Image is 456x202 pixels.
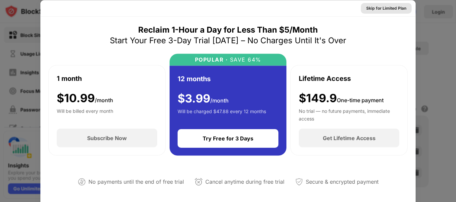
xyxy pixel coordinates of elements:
div: $149.9 [299,91,384,105]
img: not-paying [78,178,86,186]
span: /month [210,97,229,103]
div: Will be charged $47.88 every 12 months [178,108,266,121]
div: Skip for Limited Plan [366,5,406,11]
div: Subscribe Now [87,135,127,141]
div: Reclaim 1-Hour a Day for Less Than $5/Month [138,24,318,35]
span: One-time payment [337,97,384,103]
div: $ 10.99 [57,91,113,105]
img: secured-payment [295,178,303,186]
div: Cancel anytime during free trial [205,177,284,187]
div: No trial — no future payments, immediate access [299,107,399,121]
div: POPULAR · [195,56,228,63]
div: Lifetime Access [299,73,351,83]
span: /month [95,97,113,103]
div: Will be billed every month [57,107,113,121]
div: Get Lifetime Access [323,135,376,141]
div: Start Your Free 3-Day Trial [DATE] – No Charges Until It's Over [110,35,346,46]
div: Try Free for 3 Days [203,135,253,142]
div: 1 month [57,73,82,83]
div: 12 months [178,74,211,84]
div: SAVE 64% [228,56,261,63]
div: Secure & encrypted payment [306,177,379,187]
div: $ 3.99 [178,92,229,105]
div: No payments until the end of free trial [88,177,184,187]
img: cancel-anytime [195,178,203,186]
